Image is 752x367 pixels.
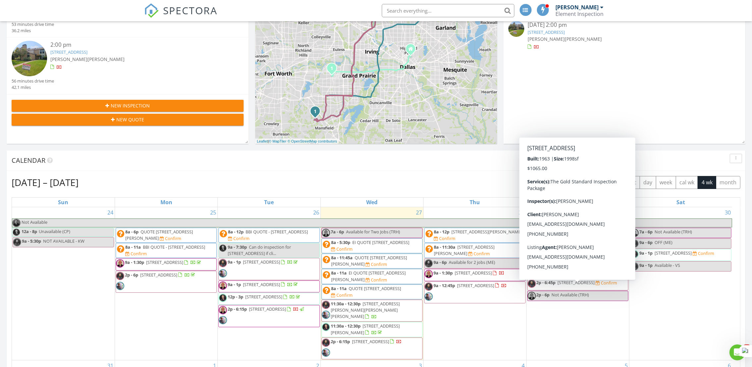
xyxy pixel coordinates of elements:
[332,68,336,72] div: 800 N L Robinson Dr, Arlington, TX 76011
[143,244,205,250] span: BBI QUOTE - [STREET_ADDRESS]
[527,278,628,290] a: 2p - 6:45p [STREET_ADDRESS] Confirm
[218,280,319,292] a: 9a - 1p [STREET_ADDRESS]
[411,49,415,53] div: 2537 N Fitzhugh Ave, Dallas TX 75204
[331,323,400,335] span: [STREET_ADDRESS][PERSON_NAME]
[639,239,653,245] span: 9a - 6p
[528,36,565,42] span: [PERSON_NAME]
[116,282,124,290] img: iphone_pictures_193.png
[366,277,387,283] a: Confirm
[257,139,268,143] a: Leaflet
[331,270,406,282] a: 8a - 11a EI QUOTE [STREET_ADDRESS][PERSON_NAME]
[331,239,350,245] span: 8a - 5:30p
[537,229,618,241] span: Available for Morning Inspection ONLY (TRH)
[312,207,320,218] a: Go to August 26, 2025
[604,268,620,273] div: Confirm
[425,292,433,301] img: iphone_pictures_193.png
[228,294,301,300] a: 12p - 3p [STREET_ADDRESS]
[556,11,604,17] div: Element Inspection
[693,250,714,257] a: Confirm
[21,228,37,236] span: 12a - 8p
[639,250,653,256] span: 9a - 1p
[12,228,21,236] img: 4img_1144.jpg
[228,259,299,265] a: 9a - 1p [STREET_ADDRESS]
[655,250,692,256] span: [STREET_ADDRESS]
[315,111,319,115] div: 2303 Meek Woods Ln, Mansfield, TX NULL
[537,267,558,273] span: 9a - 12:45p
[228,244,247,250] span: 9a - 7:30p
[39,228,70,234] span: Unavailable (CP)
[125,259,144,265] span: 9a - 1:30p
[12,78,54,84] div: 56 minutes drive time
[424,228,525,243] a: 8a - 12p [STREET_ADDRESS][PERSON_NAME] Confirm
[526,207,629,360] td: Go to August 29, 2025
[243,259,280,265] span: [STREET_ADDRESS]
[228,235,250,242] a: Confirm
[321,322,423,337] a: 11:30a - 12:30p [STREET_ADDRESS][PERSON_NAME]
[331,292,353,298] a: Confirm
[116,243,217,258] a: 8a - 11a BBI QUOTE - [STREET_ADDRESS] Confirm
[598,268,620,274] a: Confirm
[352,239,409,245] span: EI QUOTE [STREET_ADDRESS]
[125,244,205,250] a: 8a - 11a BBI QUOTE - [STREET_ADDRESS]
[606,176,621,189] button: Next
[228,306,305,312] a: 2p - 6:15p [STREET_ADDRESS]
[125,272,196,278] a: 2p - 6p [STREET_ADDRESS]
[228,281,241,287] span: 9a - 1p
[675,198,686,207] a: Saturday
[601,280,617,285] div: Confirm
[560,267,597,273] span: [STREET_ADDRESS]
[331,301,361,307] span: 11:30a - 12:30p
[434,235,455,242] a: Confirm
[425,270,433,278] img: thomas_head_shot.jpeg
[165,236,181,241] div: Confirm
[331,246,353,252] a: Confirm
[349,285,401,291] span: QUOTE [STREET_ADDRESS]
[331,323,400,335] a: 11:30a - 12:30p [STREET_ADDRESS][PERSON_NAME]
[331,301,400,319] span: [STREET_ADDRESS][PERSON_NAME][PERSON_NAME][PERSON_NAME]
[382,4,514,17] input: Search everything...
[243,281,280,287] span: [STREET_ADDRESS]
[255,139,339,144] div: |
[43,238,85,244] span: NOT AVAILABLE - KW
[322,323,330,331] img: 4img_1144.jpg
[12,41,244,91] a: 2:00 pm [STREET_ADDRESS] [PERSON_NAME][PERSON_NAME] 56 minutes drive time 42.1 miles
[321,269,423,284] a: 8a - 11a EI QUOTE [STREET_ADDRESS][PERSON_NAME] Confirm
[219,306,227,314] img: thomas_head_shot.jpeg
[140,272,177,278] span: [STREET_ADDRESS]
[552,292,589,298] span: Not Available (TRH)
[434,282,507,288] a: 9a - 12:45p [STREET_ADDRESS]
[434,270,504,276] a: 9a - 1:30p [STREET_ADDRESS]
[218,305,319,327] a: 2p - 6:15p [STREET_ADDRESS]
[336,246,353,252] div: Confirm
[424,269,525,281] a: 9a - 1:30p [STREET_ADDRESS]
[228,306,247,312] span: 2p - 6:15p
[321,300,423,322] a: 11:30a - 12:30p [STREET_ADDRESS][PERSON_NAME][PERSON_NAME][PERSON_NAME]
[87,56,125,62] span: [PERSON_NAME]
[527,243,628,255] a: 8a - 1:45p [STREET_ADDRESS] Confirm
[50,56,87,62] span: [PERSON_NAME]
[218,228,319,243] a: 8a - 12p BBI QUOTE - [STREET_ADDRESS] Confirm
[144,3,159,18] img: The Best Home Inspection Software - Spectora
[352,338,389,344] span: [STREET_ADDRESS]
[552,257,582,263] span: Unavailable- VS
[424,243,525,258] a: 8a - 11:30a [STREET_ADDRESS][PERSON_NAME] Confirm
[209,207,217,218] a: Go to August 25, 2025
[573,198,583,207] a: Friday
[434,244,494,256] a: 8a - 11:30a [STREET_ADDRESS][PERSON_NAME]
[366,261,387,268] a: Confirm
[331,255,407,267] span: QUOTE [STREET_ADDRESS][PERSON_NAME]
[12,100,244,112] button: New Inspection
[246,229,308,235] span: BBI QUOTE - [STREET_ADDRESS]
[331,338,350,344] span: 2p - 6:15p
[455,270,492,276] span: [STREET_ADDRESS]
[468,251,490,257] a: Confirm
[116,116,144,123] span: New Quote
[12,156,45,165] span: Calendar
[125,229,193,241] span: QUOTE [STREET_ADDRESS][PERSON_NAME]
[322,301,330,309] img: 2img_1122.jpg
[528,21,721,29] div: [DATE] 2:00 pm
[468,198,481,207] a: Thursday
[111,102,150,109] span: New Inspection
[321,254,423,269] a: 8a - 11:45a QUOTE [STREET_ADDRESS][PERSON_NAME] Confirm
[322,338,330,347] img: 2img_1122.jpg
